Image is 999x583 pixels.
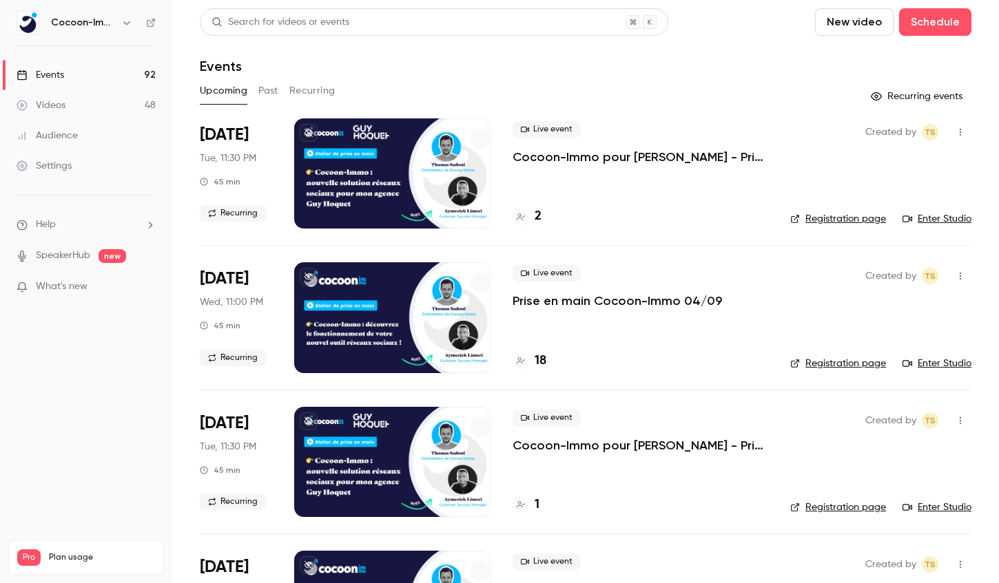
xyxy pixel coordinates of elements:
div: Audience [17,129,78,142]
span: Help [36,218,56,232]
span: Thomas Sadoul [922,556,938,573]
span: Created by [865,556,916,573]
a: 18 [513,352,546,370]
li: help-dropdown-opener [17,218,156,232]
button: Past [258,80,278,102]
div: Sep 3 Wed, 11:30 AM (Europe/Paris) [200,118,272,229]
span: Created by [865,412,916,429]
a: Cocoon-Immo pour [PERSON_NAME] - Prise en main [513,437,768,454]
span: [DATE] [200,412,249,434]
span: Live event [513,265,581,282]
div: Events [17,68,64,82]
span: Live event [513,553,581,570]
a: Enter Studio [903,212,971,226]
span: Tue, 11:30 PM [200,440,256,454]
span: TS [925,556,936,573]
span: Recurring [200,205,266,222]
h6: Cocoon-Immo [51,16,116,30]
img: Cocoon-Immo [17,12,39,34]
a: Enter Studio [903,500,971,514]
a: Enter Studio [903,357,971,370]
a: Registration page [790,357,886,370]
span: TS [925,268,936,284]
h1: Events [200,58,242,74]
iframe: Noticeable Trigger [139,281,156,293]
span: Live event [513,410,581,426]
span: [DATE] [200,268,249,290]
span: Pro [17,549,41,566]
span: TS [925,412,936,429]
a: Prise en main Cocoon-Immo 04/09 [513,293,722,309]
a: Cocoon-Immo pour [PERSON_NAME] - Prise en main [513,149,768,165]
button: New video [815,8,894,36]
span: [DATE] [200,556,249,578]
a: Registration page [790,212,886,226]
h4: 18 [535,352,546,370]
div: 45 min [200,465,240,476]
span: Recurring [200,350,266,366]
a: Registration page [790,500,886,514]
button: Recurring [289,80,336,102]
button: Upcoming [200,80,247,102]
div: Sep 4 Thu, 11:00 AM (Europe/Paris) [200,262,272,372]
span: Thomas Sadoul [922,268,938,284]
span: What's new [36,279,87,294]
span: Created by [865,268,916,284]
div: Search for videos or events [212,15,349,30]
a: 2 [513,207,542,226]
span: Created by [865,124,916,140]
span: Recurring [200,494,266,510]
button: Schedule [899,8,971,36]
span: Wed, 11:00 PM [200,295,263,309]
span: TS [925,124,936,140]
span: Thomas Sadoul [922,412,938,429]
span: new [99,249,126,263]
div: 45 min [200,320,240,331]
span: Live event [513,121,581,138]
button: Recurring events [865,85,971,107]
h4: 1 [535,496,539,514]
div: Videos [17,98,65,112]
span: Thomas Sadoul [922,124,938,140]
h4: 2 [535,207,542,226]
div: Sep 10 Wed, 11:30 AM (Europe/Paris) [200,407,272,517]
a: 1 [513,496,539,514]
span: Tue, 11:30 PM [200,151,256,165]
span: Plan usage [49,552,155,563]
a: SpeakerHub [36,248,90,263]
span: [DATE] [200,124,249,146]
div: 45 min [200,176,240,187]
div: Settings [17,159,72,173]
